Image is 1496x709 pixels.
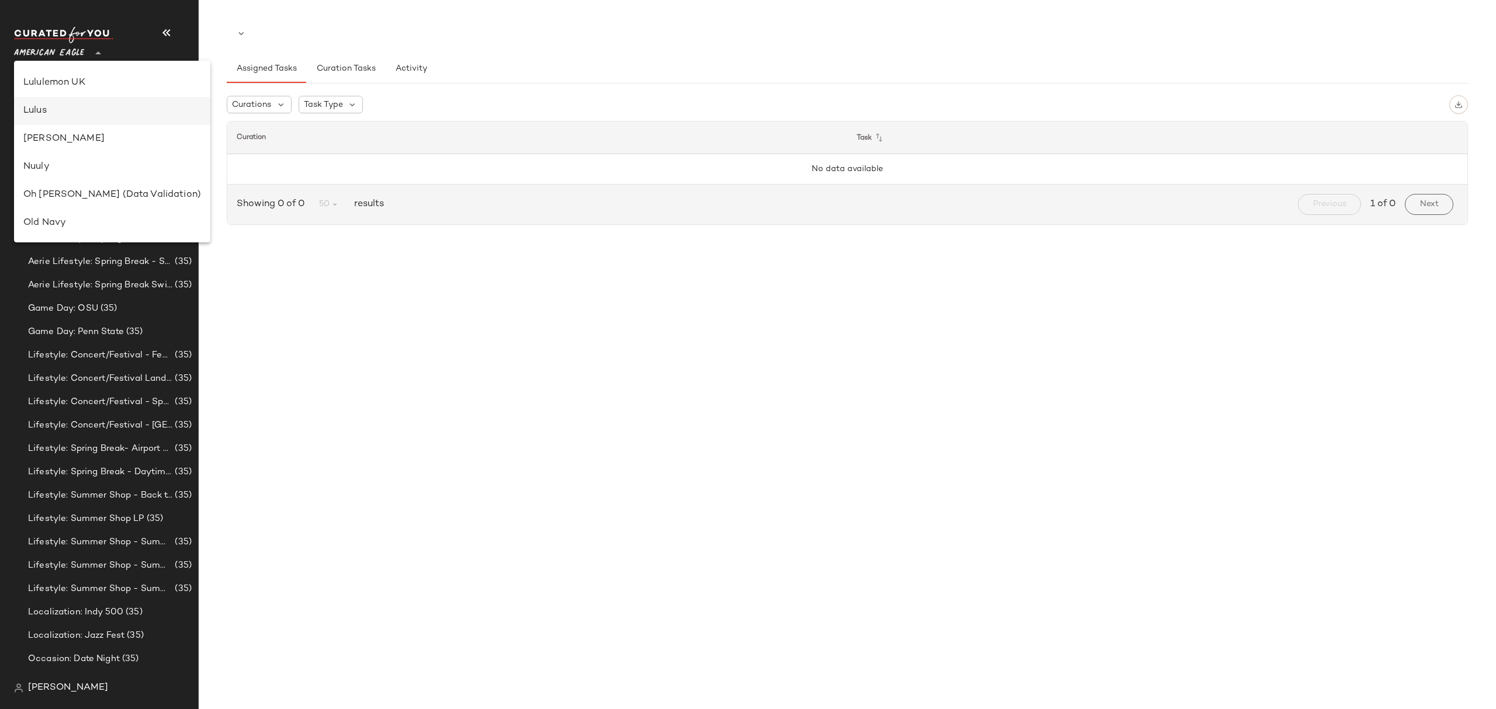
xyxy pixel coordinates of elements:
img: svg%3e [14,683,23,693]
span: Next [1419,200,1439,209]
button: Next [1405,194,1453,215]
span: Task Type [304,99,343,111]
span: Lifestyle: Summer Shop LP [28,512,144,526]
div: Nuuly [23,160,201,174]
span: (35) [172,582,192,596]
img: cfy_white_logo.C9jOOHJF.svg [14,27,113,43]
span: (35) [172,559,192,572]
span: (35) [124,325,143,339]
span: Occasion: Going Out Shop [28,676,143,689]
span: (35) [172,465,192,479]
span: American Eagle [14,40,84,61]
span: Showing 0 of 0 [237,197,309,211]
span: (35) [172,489,192,502]
span: Localization: Jazz Fest [28,629,124,642]
span: Lifestyle: Summer Shop - Summer Abroad [28,536,172,549]
div: [PERSON_NAME] [23,132,201,146]
div: Lululemon UK [23,76,201,90]
span: (35) [124,629,144,642]
span: Lifestyle: Summer Shop - Back to School Essentials [28,489,172,502]
span: Lifestyle: Concert/Festival Landing Page [28,372,172,385]
td: No data available [227,154,1467,185]
span: (35) [98,302,117,315]
span: Lifestyle: Summer Shop - Summer Internship [28,559,172,572]
span: Curations [232,99,271,111]
span: Aerie Lifestyle: Spring Break - Sporty [28,255,172,269]
div: Oh [PERSON_NAME] (Data Validation) [23,188,201,202]
span: Lifestyle: Concert/Festival - Sporty [28,395,172,409]
span: results [349,197,384,211]
span: (35) [172,255,192,269]
th: Curation [227,121,847,154]
span: Assigned Tasks [236,64,297,74]
span: (35) [123,606,143,619]
span: Activity [395,64,427,74]
span: (35) [172,372,192,385]
img: svg%3e [1455,100,1463,109]
div: Old Navy [23,216,201,230]
span: (35) [143,676,162,689]
div: Lulus [23,104,201,118]
div: undefined-list [14,61,210,242]
span: [PERSON_NAME] [28,681,108,695]
span: Game Day: Penn State [28,325,124,339]
th: Task [847,121,1467,154]
span: (35) [172,442,192,456]
span: (35) [144,512,164,526]
span: (35) [172,419,192,432]
span: Lifestyle: Spring Break - Daytime Casual [28,465,172,479]
span: Lifestyle: Concert/Festival - Femme [28,349,172,362]
span: Curation Tasks [316,64,375,74]
span: (35) [172,536,192,549]
span: Lifestyle: Concert/Festival - [GEOGRAPHIC_DATA] [28,419,172,432]
span: Occasion: Date Night [28,652,120,666]
span: (35) [172,349,192,362]
span: (35) [172,279,192,292]
span: 1 of 0 [1370,197,1395,211]
span: (35) [172,395,192,409]
span: Aerie Lifestyle: Spring Break Swimsuits Landing Page [28,279,172,292]
span: Game Day: OSU [28,302,98,315]
span: Lifestyle: Spring Break- Airport Style [28,442,172,456]
span: (35) [120,652,139,666]
span: Localization: Indy 500 [28,606,123,619]
span: Lifestyle: Summer Shop - Summer Study Sessions [28,582,172,596]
